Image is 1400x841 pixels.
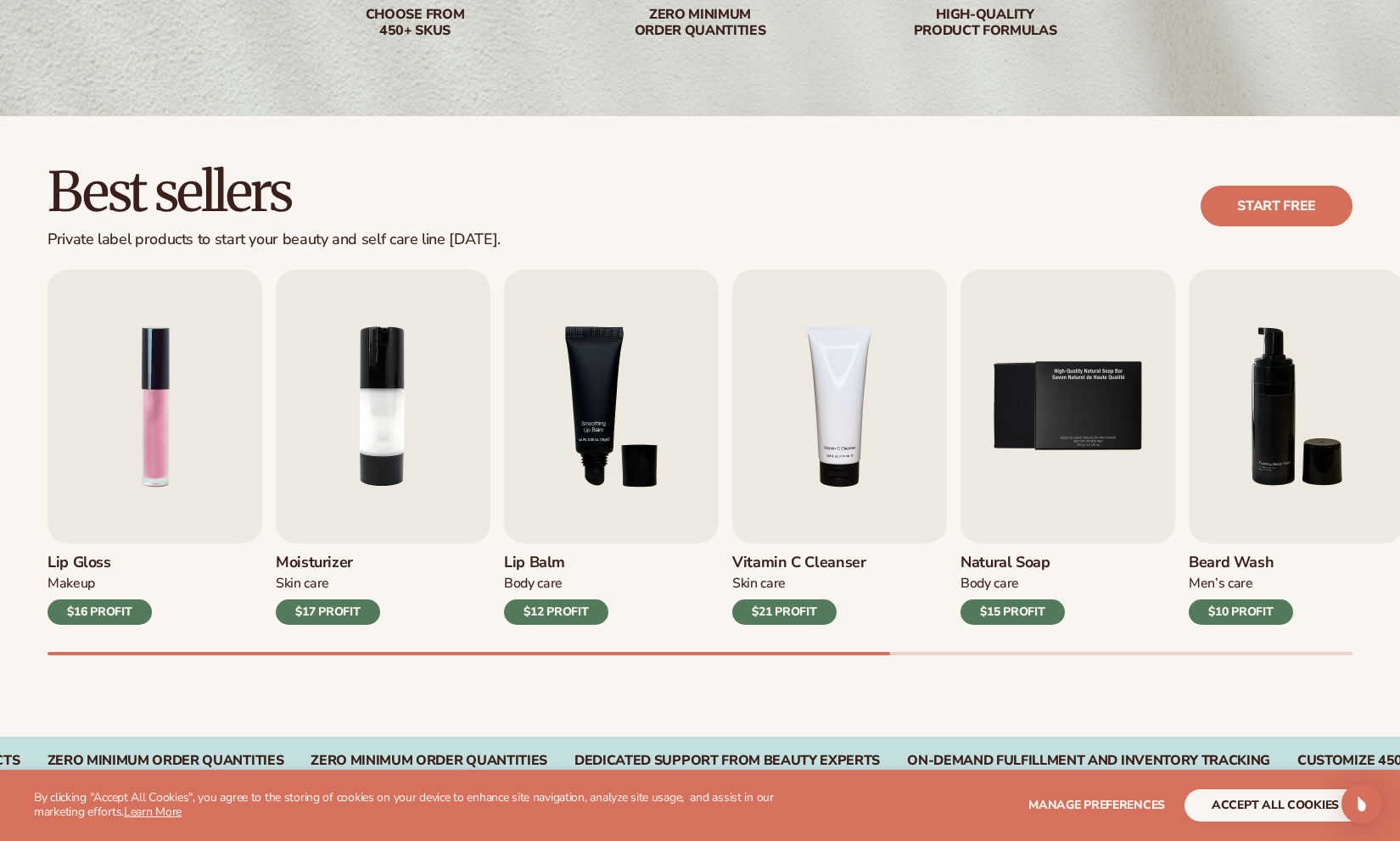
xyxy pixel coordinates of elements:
[504,554,608,572] h3: Lip Balm
[1189,575,1293,593] div: Men’s Care
[574,753,880,769] div: Dedicated Support From Beauty Experts
[591,7,809,39] div: Zero minimum order quantities
[276,270,490,625] a: 2 / 9
[1201,186,1352,226] a: Start free
[1184,789,1366,822] button: accept all cookies
[960,599,1065,625] div: $15 PROFIT
[732,270,947,625] a: 4 / 9
[306,7,524,39] div: Choose from 450+ Skus
[1189,599,1293,625] div: $10 PROFIT
[276,575,380,593] div: Skin Care
[276,599,380,625] div: $17 PROFIT
[732,575,866,593] div: Skin Care
[960,554,1065,572] h3: Natural Soap
[34,791,808,820] p: By clicking "Accept All Cookies", you agree to the storing of cookies on your device to enhance s...
[732,554,866,572] h3: Vitamin C Cleanser
[1028,797,1165,813] span: Manage preferences
[960,575,1065,593] div: Body Care
[48,270,262,625] a: 1 / 9
[48,599,152,625] div: $16 PROFIT
[1341,783,1382,824] div: Open Intercom Messenger
[504,575,608,593] div: Body Care
[311,753,547,769] div: Zero Minimum Order QuantitieS
[1028,789,1165,822] button: Manage preferences
[907,753,1270,769] div: On-Demand Fulfillment and Inventory Tracking
[876,7,1094,39] div: High-quality product formulas
[1189,554,1293,572] h3: Beard Wash
[48,164,501,220] h2: Best sellers
[48,554,152,572] h3: Lip Gloss
[48,575,152,593] div: Makeup
[504,270,719,625] a: 3 / 9
[960,270,1175,625] a: 5 / 9
[48,231,501,249] div: Private label products to start your beauty and self care line [DATE].
[504,599,608,625] div: $12 PROFIT
[48,753,284,769] div: Zero Minimum Order QuantitieS
[732,599,837,625] div: $21 PROFIT
[276,554,380,572] h3: Moisturizer
[124,804,182,820] a: Learn More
